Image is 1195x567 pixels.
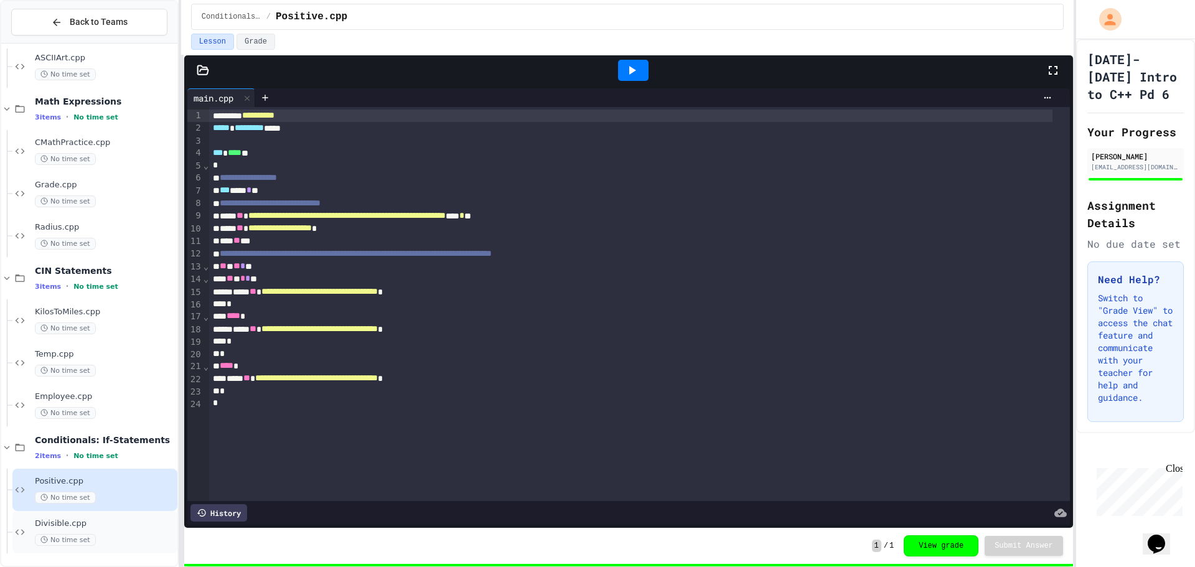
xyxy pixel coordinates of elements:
span: No time set [35,68,96,80]
span: KilosToMiles.cpp [35,307,175,317]
span: / [266,12,271,22]
span: Temp.cpp [35,349,175,360]
div: 13 [187,261,203,273]
div: 24 [187,398,203,411]
span: 2 items [35,452,61,460]
span: No time set [35,407,96,419]
div: 12 [187,248,203,260]
div: 22 [187,373,203,386]
span: Conditionals: If-Statements [35,434,175,446]
div: main.cpp [187,91,240,105]
span: Radius.cpp [35,222,175,233]
div: History [190,504,247,522]
h2: Your Progress [1087,123,1184,141]
div: 16 [187,299,203,311]
span: / [884,541,888,551]
div: [PERSON_NAME] [1091,151,1180,162]
div: [EMAIL_ADDRESS][DOMAIN_NAME] [1091,162,1180,172]
div: 18 [187,324,203,336]
span: No time set [35,534,96,546]
div: 4 [187,147,203,159]
div: 9 [187,210,203,222]
span: No time set [73,452,118,460]
button: Submit Answer [985,536,1063,556]
h2: Assignment Details [1087,197,1184,232]
span: Positive.cpp [35,476,175,487]
div: 19 [187,336,203,349]
div: 8 [187,197,203,210]
button: Grade [237,34,275,50]
span: No time set [73,283,118,291]
span: No time set [35,322,96,334]
div: Chat with us now!Close [5,5,86,79]
div: No due date set [1087,237,1184,251]
span: No time set [35,153,96,165]
span: No time set [73,113,118,121]
button: View grade [904,535,978,556]
div: 7 [187,185,203,197]
span: Grade.cpp [35,180,175,190]
span: • [66,112,68,122]
div: 1 [187,110,203,122]
span: 1 [872,540,881,552]
span: Fold line [203,362,209,372]
div: 3 [187,135,203,148]
h1: [DATE]-[DATE] Intro to C++ Pd 6 [1087,50,1184,103]
span: Employee.cpp [35,391,175,402]
div: 23 [187,386,203,398]
span: Conditionals: If-Statements [202,12,261,22]
span: Fold line [203,274,209,284]
button: Back to Teams [11,9,167,35]
span: Divisible.cpp [35,518,175,529]
span: • [66,451,68,461]
span: 1 [889,541,894,551]
div: My Account [1086,5,1125,34]
span: ASCIIArt.cpp [35,53,175,63]
button: Lesson [191,34,234,50]
h3: Need Help? [1098,272,1173,287]
span: 3 items [35,113,61,121]
div: 5 [187,160,203,172]
div: 20 [187,349,203,361]
span: CMathPractice.cpp [35,138,175,148]
span: 3 items [35,283,61,291]
div: 17 [187,311,203,323]
div: 14 [187,273,203,286]
div: 21 [187,360,203,373]
div: main.cpp [187,88,255,107]
div: 6 [187,172,203,184]
span: No time set [35,195,96,207]
div: 11 [187,235,203,248]
span: Math Expressions [35,96,175,107]
span: No time set [35,365,96,377]
div: 15 [187,286,203,299]
span: Back to Teams [70,16,128,29]
span: No time set [35,492,96,504]
iframe: chat widget [1143,517,1183,555]
p: Switch to "Grade View" to access the chat feature and communicate with your teacher for help and ... [1098,292,1173,404]
span: No time set [35,238,96,250]
span: Fold line [203,261,209,271]
iframe: chat widget [1092,463,1183,516]
div: 2 [187,122,203,134]
span: Positive.cpp [276,9,347,24]
span: Submit Answer [995,541,1053,551]
span: Fold line [203,312,209,322]
div: 10 [187,223,203,235]
span: • [66,281,68,291]
span: CIN Statements [35,265,175,276]
span: Fold line [203,161,209,171]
